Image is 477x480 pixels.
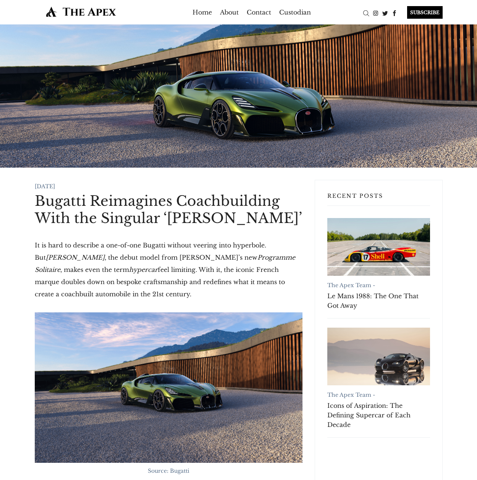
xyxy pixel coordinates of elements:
div: SUBSCRIBE [407,6,443,19]
a: Twitter [380,9,390,16]
a: Icons of Aspiration: The Defining Supercar of Each Decade [327,401,430,430]
a: About [220,6,239,18]
em: hypercar [129,266,158,273]
a: Facebook [390,9,399,16]
p: It is hard to describe a one-of-one Bugatti without veering into hyperbole. But , the debut model... [35,239,302,300]
a: Le Mans 1988: The One That Got Away [327,291,430,310]
span: Source: Bugatti [148,467,189,474]
a: The Apex Team - [327,282,375,289]
a: Instagram [371,9,380,16]
h1: Bugatti Reimagines Coachbuilding With the Singular ‘[PERSON_NAME]’ [35,192,302,227]
a: Contact [247,6,271,18]
em: Programme Solitaire [35,254,295,273]
a: Le Mans 1988: The One That Got Away [327,218,430,276]
h3: Recent Posts [327,192,430,206]
a: Home [192,6,212,18]
em: [PERSON_NAME] [46,254,105,261]
time: [DATE] [35,183,55,190]
a: Search [361,9,371,16]
img: The Apex by Custodian [35,6,128,17]
a: Icons of Aspiration: The Defining Supercar of Each Decade [327,328,430,385]
a: The Apex Team - [327,391,375,398]
a: Custodian [279,6,311,18]
a: SUBSCRIBE [399,6,443,19]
